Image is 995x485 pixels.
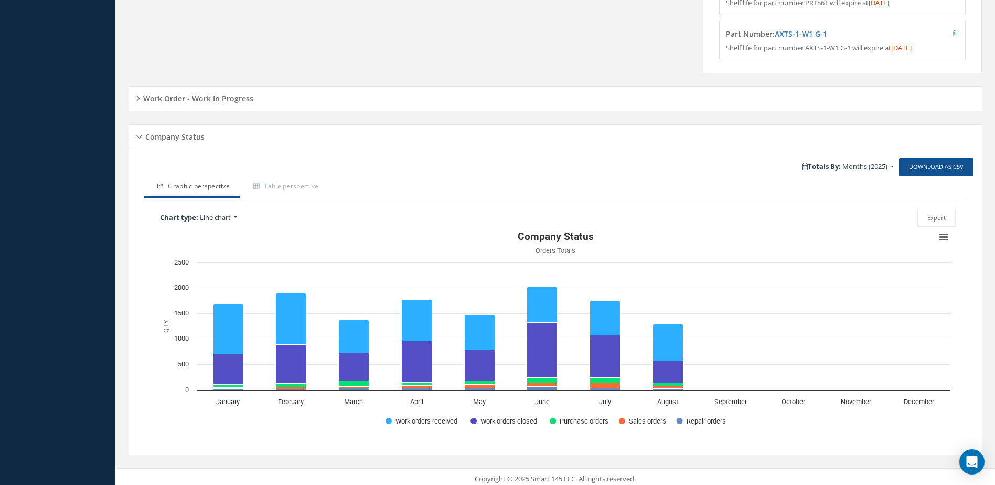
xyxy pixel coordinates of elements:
[726,30,896,39] h4: Part Number
[174,309,189,317] text: 1500
[842,162,887,171] span: Months (2025)
[276,384,306,387] path: February, 71. Purchase orders.
[590,301,620,335] path: July, 678. Work orders received.
[402,388,432,391] path: April, 34. Repair orders.
[339,320,369,353] path: March, 648. Work orders received.
[240,176,329,198] a: Table perspective
[590,335,620,378] path: July, 829. Work orders closed.
[535,398,550,406] text: June
[473,398,486,406] text: May
[527,378,558,383] path: June, 102. Purchase orders.
[841,398,872,406] text: November
[773,29,827,39] span: :
[527,387,558,391] path: June, 71. Repair orders.
[155,210,411,226] a: Chart type: Line chart
[142,129,205,142] h5: Company Status
[213,385,244,388] path: January, 65. Purchase orders.
[465,350,495,381] path: May, 609. Work orders closed.
[550,416,607,425] button: Show Purchase orders
[527,383,558,387] path: June, 66. Sales orders.
[339,388,369,391] path: March, 36. Repair orders.
[402,383,432,386] path: April, 63. Purchase orders.
[465,315,495,350] path: May, 688. Work orders received.
[536,247,575,255] text: Orders Totals
[216,398,240,406] text: January
[339,387,369,388] path: March, 34. Sales orders.
[185,386,189,394] text: 0
[174,334,189,342] text: 1000
[590,378,620,383] path: July, 105. Purchase orders.
[155,227,956,437] svg: Interactive chart
[402,300,432,341] path: April, 805. Work orders received.
[140,91,253,103] h5: Work Order - Work In Progress
[653,389,683,391] path: August, 27. Repair orders.
[160,213,198,222] b: Chart type:
[213,389,244,391] path: January, 25. Repair orders.
[155,227,956,437] div: Company Status. Highcharts interactive chart.
[619,416,665,425] button: Show Sales orders
[959,449,985,475] div: Open Intercom Messenger
[465,385,495,388] path: May, 79. Sales orders.
[144,176,240,198] a: Graphic perspective
[936,230,951,245] button: View chart menu, Company Status
[653,386,683,389] path: August, 46. Sales orders.
[200,213,231,222] span: Line chart
[339,353,369,381] path: March, 551. Work orders closed.
[917,209,956,227] button: Export
[657,398,678,406] text: August
[891,43,912,52] span: [DATE]
[276,345,306,384] path: February, 764. Work orders closed.
[402,386,432,388] path: April, 49. Sales orders.
[653,383,683,386] path: August, 66. Purchase orders.
[174,258,189,266] text: 2500
[775,29,827,39] a: AXTS-1-W1 G-1
[213,387,933,391] g: Repair orders, bar series 5 of 5 with 12 bars.
[470,416,538,425] button: Show Work orders closed
[653,324,683,361] path: August, 726. Work orders received.
[590,383,620,388] path: July, 107. Sales orders.
[782,398,806,406] text: October
[527,287,558,323] path: June, 706. Work orders received.
[213,323,933,391] g: Work orders closed, bar series 2 of 5 with 12 bars.
[162,320,170,333] text: QTY
[213,388,244,389] path: January, 23. Sales orders.
[213,354,244,385] path: January, 593. Work orders closed.
[276,293,306,345] path: February, 1,011. Work orders received.
[126,474,985,484] div: Copyright © 2025 Smart 145 LLC. All rights reserved.
[653,361,683,383] path: August, 428. Work orders closed.
[278,398,304,406] text: February
[339,381,369,387] path: March, 106. Purchase orders.
[726,43,958,54] p: Shelf life for part number AXTS-1-W1 G-1 will expire at
[276,387,306,389] path: February, 45. Sales orders.
[174,283,189,291] text: 2000
[402,341,432,383] path: April, 819. Work orders closed.
[802,162,841,171] b: Totals By:
[276,389,306,391] path: February, 12. Repair orders.
[213,304,244,354] path: January, 980. Work orders received.
[527,323,558,378] path: June, 1,078. Work orders closed.
[178,360,189,368] text: 500
[518,230,594,242] text: Company Status
[677,416,726,425] button: Show Repair orders
[213,287,933,391] g: Work orders received, bar series 1 of 5 with 12 bars.
[410,398,423,406] text: April
[590,388,620,391] path: July, 34. Repair orders.
[465,388,495,391] path: May, 31. Repair orders.
[465,381,495,385] path: May, 70. Purchase orders.
[714,398,747,406] text: September
[344,398,363,406] text: March
[899,158,973,176] a: Download as CSV
[599,398,611,406] text: July
[386,416,458,425] button: Show Work orders received
[904,398,935,406] text: December
[797,159,899,175] a: Totals By: Months (2025)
